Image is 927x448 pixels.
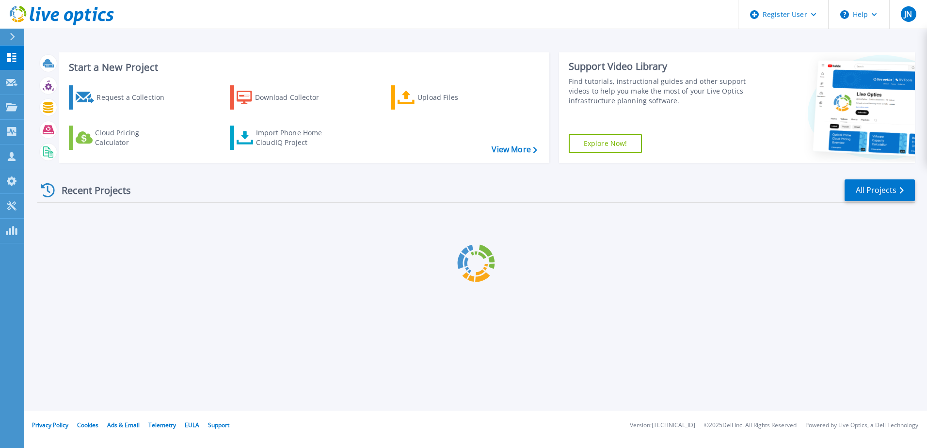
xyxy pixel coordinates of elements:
a: Telemetry [148,421,176,429]
div: Upload Files [417,88,495,107]
a: Cookies [77,421,98,429]
a: Cloud Pricing Calculator [69,126,177,150]
a: Explore Now! [569,134,642,153]
li: Powered by Live Optics, a Dell Technology [805,422,918,429]
div: Download Collector [255,88,333,107]
a: EULA [185,421,199,429]
a: Download Collector [230,85,338,110]
a: Privacy Policy [32,421,68,429]
a: Request a Collection [69,85,177,110]
div: Support Video Library [569,60,750,73]
div: Cloud Pricing Calculator [95,128,173,147]
a: Upload Files [391,85,499,110]
span: JN [904,10,912,18]
li: Version: [TECHNICAL_ID] [630,422,695,429]
a: All Projects [845,179,915,201]
div: Import Phone Home CloudIQ Project [256,128,332,147]
h3: Start a New Project [69,62,537,73]
a: View More [492,145,537,154]
li: © 2025 Dell Inc. All Rights Reserved [704,422,797,429]
div: Recent Projects [37,178,144,202]
div: Find tutorials, instructional guides and other support videos to help you make the most of your L... [569,77,750,106]
a: Ads & Email [107,421,140,429]
div: Request a Collection [96,88,174,107]
a: Support [208,421,229,429]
